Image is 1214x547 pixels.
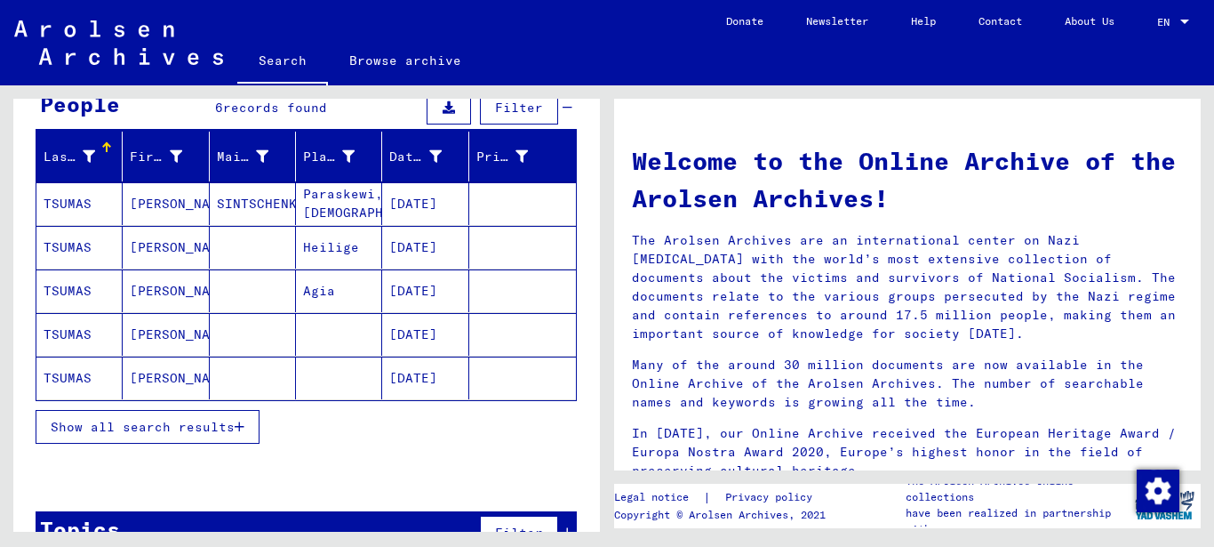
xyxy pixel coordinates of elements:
[210,132,296,181] mat-header-cell: Maiden Name
[51,419,235,435] span: Show all search results
[296,182,382,225] mat-cell: Paraskewi, [DEMOGRAPHIC_DATA]
[130,142,208,171] div: First Name
[296,132,382,181] mat-header-cell: Place of Birth
[123,226,209,269] mat-cell: [PERSON_NAME]
[130,148,181,166] div: First Name
[480,91,558,125] button: Filter
[123,182,209,225] mat-cell: [PERSON_NAME]
[382,269,468,312] mat-cell: [DATE]
[906,505,1128,537] p: have been realized in partnership with
[906,473,1128,505] p: The Arolsen Archives online collections
[632,424,1183,480] p: In [DATE], our Online Archive received the European Heritage Award / Europa Nostra Award 2020, Eu...
[296,226,382,269] mat-cell: Heilige
[123,357,209,399] mat-cell: [PERSON_NAME]
[382,357,468,399] mat-cell: [DATE]
[217,148,268,166] div: Maiden Name
[614,488,703,507] a: Legal notice
[123,269,209,312] mat-cell: [PERSON_NAME]
[36,269,123,312] mat-cell: TSUMAS
[36,357,123,399] mat-cell: TSUMAS
[328,39,483,82] a: Browse archive
[123,132,209,181] mat-header-cell: First Name
[469,132,576,181] mat-header-cell: Prisoner #
[614,507,834,523] p: Copyright © Arolsen Archives, 2021
[495,100,543,116] span: Filter
[40,88,120,120] div: People
[382,132,468,181] mat-header-cell: Date of Birth
[1137,470,1179,512] img: Change consent
[303,148,355,166] div: Place of Birth
[614,488,834,507] div: |
[303,142,381,171] div: Place of Birth
[1157,16,1177,28] span: EN
[382,182,468,225] mat-cell: [DATE]
[237,39,328,85] a: Search
[495,525,543,541] span: Filter
[210,182,296,225] mat-cell: SINTSCHENKO
[44,148,95,166] div: Last Name
[389,142,467,171] div: Date of Birth
[476,142,555,171] div: Prisoner #
[40,513,120,545] div: Topics
[382,226,468,269] mat-cell: [DATE]
[389,148,441,166] div: Date of Birth
[36,182,123,225] mat-cell: TSUMAS
[382,313,468,356] mat-cell: [DATE]
[476,148,528,166] div: Prisoner #
[14,20,223,65] img: Arolsen_neg.svg
[36,132,123,181] mat-header-cell: Last Name
[217,142,295,171] div: Maiden Name
[36,313,123,356] mat-cell: TSUMAS
[1131,483,1198,527] img: yv_logo.png
[711,488,834,507] a: Privacy policy
[632,231,1183,343] p: The Arolsen Archives are an international center on Nazi [MEDICAL_DATA] with the world’s most ext...
[632,356,1183,412] p: Many of the around 30 million documents are now available in the Online Archive of the Arolsen Ar...
[1136,469,1178,511] div: Change consent
[223,100,327,116] span: records found
[123,313,209,356] mat-cell: [PERSON_NAME]
[36,226,123,269] mat-cell: TSUMAS
[215,100,223,116] span: 6
[632,142,1183,217] h1: Welcome to the Online Archive of the Arolsen Archives!
[44,142,122,171] div: Last Name
[36,410,260,444] button: Show all search results
[296,269,382,312] mat-cell: Agia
